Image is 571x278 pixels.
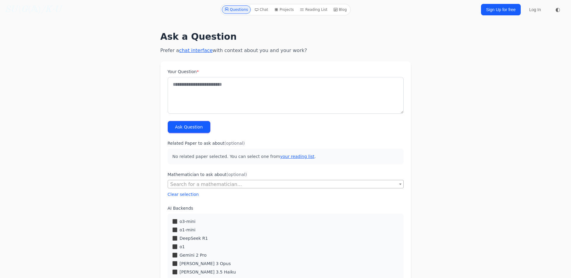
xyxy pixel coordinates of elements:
[180,244,185,250] label: o1
[331,5,349,14] a: Blog
[5,5,28,14] i: SU\G
[180,269,236,275] label: [PERSON_NAME] 3.5 Haiku
[552,4,564,16] button: ◐
[179,48,213,53] a: chat interface
[227,172,247,177] span: (optional)
[272,5,296,14] a: Projects
[168,121,210,133] button: Ask Question
[481,4,521,15] a: Sign Up for free
[170,181,242,187] span: Search for a mathematician...
[225,141,245,146] span: (optional)
[168,180,404,188] span: Search for a mathematician...
[5,4,61,15] a: SU\G(𝔸)/K·U
[180,235,208,241] label: DeepSeek R1
[526,4,545,15] a: Log In
[168,69,404,75] label: Your Question
[168,205,404,211] label: AI Backends
[280,154,314,159] a: your reading list
[41,5,61,14] i: /K·U
[222,5,251,14] a: Questions
[297,5,330,14] a: Reading List
[168,180,403,189] span: Search for a mathematician...
[168,171,404,178] label: Mathematician to ask about
[252,5,271,14] a: Chat
[180,261,231,267] label: [PERSON_NAME] 3 Opus
[168,191,199,197] button: Clear selection
[160,47,411,54] p: Prefer a with context about you and your work?
[168,140,404,146] label: Related Paper to ask about
[160,31,411,42] h1: Ask a Question
[180,227,196,233] label: o1-mini
[168,149,404,164] p: No related paper selected. You can select one from .
[555,7,560,12] span: ◐
[180,218,196,224] label: o3-mini
[180,252,207,258] label: Gemini 2 Pro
